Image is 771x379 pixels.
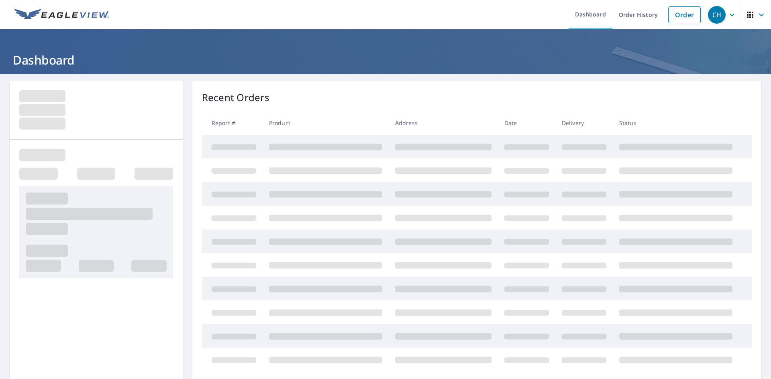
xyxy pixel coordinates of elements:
img: EV Logo [14,9,109,21]
p: Recent Orders [202,90,269,105]
th: Date [498,111,555,135]
th: Status [613,111,739,135]
th: Product [263,111,389,135]
th: Report # [202,111,263,135]
th: Delivery [555,111,613,135]
h1: Dashboard [10,52,761,68]
a: Order [668,6,701,23]
th: Address [389,111,498,135]
div: CH [708,6,726,24]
